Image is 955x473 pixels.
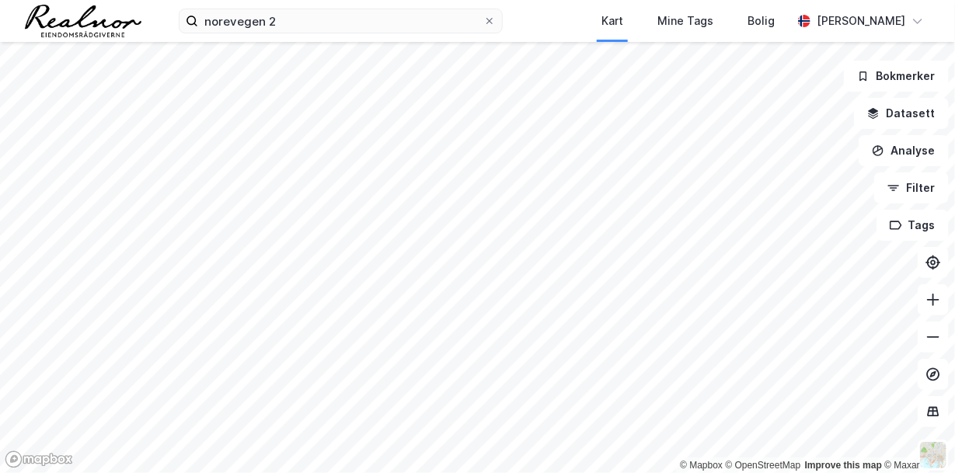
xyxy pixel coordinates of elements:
div: Bolig [748,12,775,30]
a: Improve this map [805,460,882,471]
input: Søk på adresse, matrikkel, gårdeiere, leietakere eller personer [198,9,483,33]
a: Mapbox homepage [5,450,73,468]
div: Mine Tags [657,12,713,30]
div: Kontrollprogram for chat [877,398,955,473]
button: Filter [874,172,949,203]
a: OpenStreetMap [726,460,801,471]
a: Mapbox [680,460,723,471]
button: Bokmerker [844,61,949,92]
iframe: Chat Widget [877,398,955,473]
button: Analyse [859,135,949,166]
button: Datasett [854,98,949,129]
div: Kart [601,12,623,30]
img: realnor-logo.934646d98de889bb5806.png [25,5,141,37]
div: [PERSON_NAME] [817,12,905,30]
button: Tags [877,210,949,241]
